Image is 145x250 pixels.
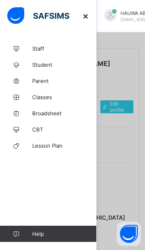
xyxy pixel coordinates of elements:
[32,45,97,52] span: Staff
[32,231,96,237] span: Help
[32,142,97,149] span: Lesson Plan
[117,222,141,246] button: Open asap
[7,7,69,24] img: safsims
[32,78,97,84] span: Parent
[32,94,97,100] span: Classes
[32,126,97,133] span: CBT
[32,61,97,68] span: Student
[32,110,97,117] span: Broadsheet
